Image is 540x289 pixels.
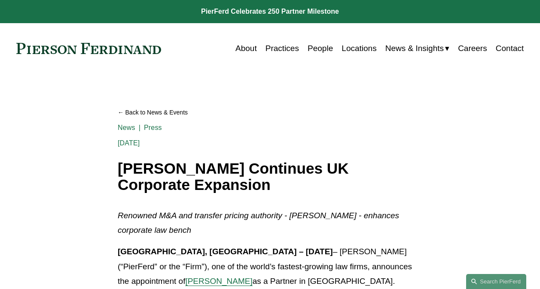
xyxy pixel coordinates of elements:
[118,244,422,289] p: – [PERSON_NAME] (“PierFerd” or the “Firm”), one of the world’s fastest-growing law firms, announc...
[308,40,333,57] a: People
[458,40,487,57] a: Careers
[385,41,444,56] span: News & Insights
[118,105,422,120] a: Back to News & Events
[118,247,333,256] strong: [GEOGRAPHIC_DATA], [GEOGRAPHIC_DATA] – [DATE]
[235,40,257,57] a: About
[118,124,135,131] a: News
[342,40,376,57] a: Locations
[185,277,252,286] a: [PERSON_NAME]
[385,40,449,57] a: folder dropdown
[466,274,526,289] a: Search this site
[118,139,140,147] span: [DATE]
[118,211,401,235] em: Renowned M&A and transfer pricing authority - [PERSON_NAME] - enhances corporate law bench
[118,160,422,193] h1: [PERSON_NAME] Continues UK Corporate Expansion
[496,40,524,57] a: Contact
[265,40,299,57] a: Practices
[144,124,162,131] a: Press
